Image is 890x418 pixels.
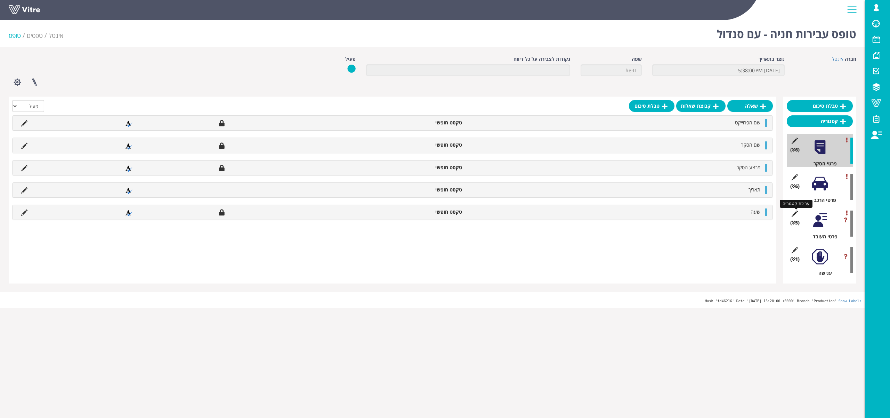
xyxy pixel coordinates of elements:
[354,141,466,148] li: טקסט חופשי
[717,17,856,47] h1: טופס עבירות חניה - עם סנדול
[354,208,466,215] li: טקסט חופשי
[780,200,812,208] div: עריכת קטגוריה
[737,164,760,171] span: מבצע הסקר
[49,31,63,40] a: אינטל
[513,56,570,63] label: נקודות לצבירה על כל דיווח
[792,270,853,277] div: ענישה
[629,100,674,112] a: טבלת סיכום
[751,208,760,215] span: שעה
[787,115,853,127] a: קטגוריה
[741,141,760,148] span: שם הסקר
[792,197,853,204] div: פרטי הרכב
[347,64,356,73] img: yes
[27,31,43,40] a: טפסים
[759,56,785,63] label: נוצר בתאריך
[354,186,466,193] li: טקסט חופשי
[787,100,853,112] a: טבלת סיכום
[727,100,773,112] a: שאלה
[345,56,356,63] label: פעיל
[792,233,853,240] div: פרטי העובד
[790,146,800,153] span: (6 )
[839,299,861,303] a: Show Labels
[354,119,466,126] li: טקסט חופשי
[676,100,726,112] a: קבוצת שאלות
[790,256,800,263] span: (1 )
[9,31,27,40] li: טופס
[749,186,760,193] span: תאריך
[705,299,836,303] span: Hash 'fd46216' Date '[DATE] 15:20:00 +0000' Branch 'Production'
[790,183,800,190] span: (6 )
[735,119,760,126] span: שם הפרוייקט
[845,56,856,63] label: חברה
[832,56,843,62] a: אינטל
[790,219,800,226] span: (5 )
[632,56,642,63] label: שפה
[792,160,853,167] div: פרטי הסקר
[354,164,466,171] li: טקסט חופשי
